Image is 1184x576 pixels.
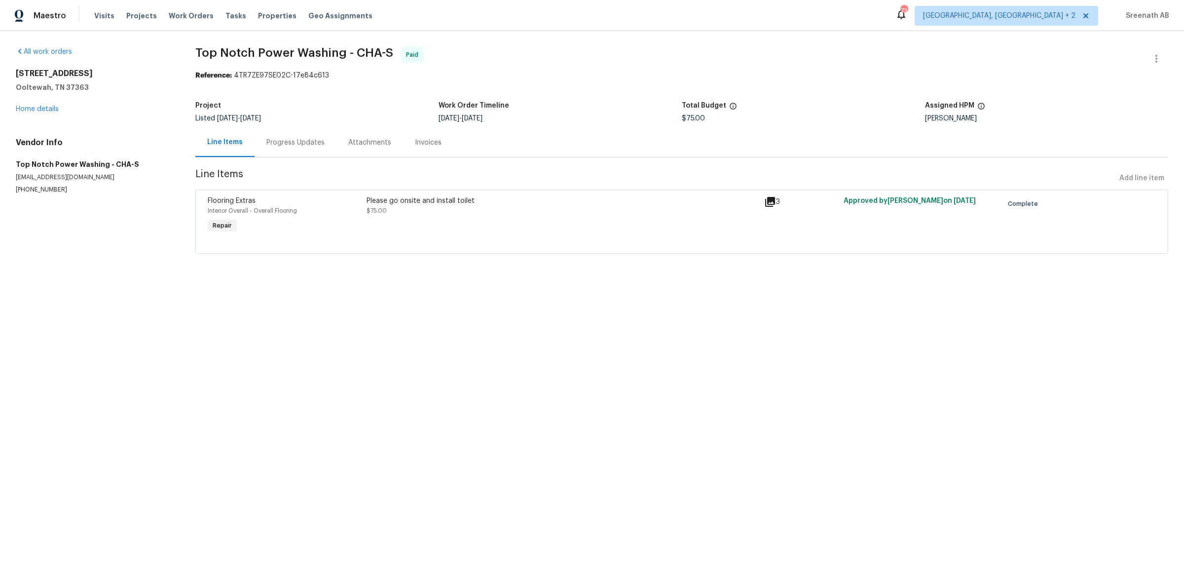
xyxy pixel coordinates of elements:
span: Line Items [195,169,1115,188]
span: Paid [406,50,422,60]
h5: Ooltewah, TN 37363 [16,82,172,92]
span: Repair [209,221,236,230]
span: [DATE] [439,115,459,122]
span: [DATE] [240,115,261,122]
span: Geo Assignments [308,11,372,21]
span: [GEOGRAPHIC_DATA], [GEOGRAPHIC_DATA] + 2 [923,11,1075,21]
h5: Total Budget [682,102,726,109]
span: Properties [258,11,296,21]
span: - [217,115,261,122]
span: Visits [94,11,114,21]
h4: Vendor Info [16,138,172,148]
p: [PHONE_NUMBER] [16,186,172,194]
span: [DATE] [462,115,482,122]
span: Maestro [34,11,66,21]
span: - [439,115,482,122]
div: Line Items [207,137,243,147]
a: All work orders [16,48,72,55]
span: Work Orders [169,11,214,21]
span: $75.00 [682,115,705,122]
span: The total cost of line items that have been proposed by Opendoor. This sum includes line items th... [729,102,737,115]
span: Projects [126,11,157,21]
div: Invoices [415,138,442,148]
span: Interior Overall - Overall Flooring [208,208,297,214]
span: $75.00 [367,208,387,214]
span: Tasks [225,12,246,19]
div: 3 [764,196,838,208]
span: Complete [1008,199,1042,209]
div: 73 [900,6,907,16]
h5: Project [195,102,221,109]
div: 4TR7ZE97SE02C-17e84c613 [195,71,1168,80]
span: Sreenath AB [1122,11,1169,21]
b: Reference: [195,72,232,79]
h2: [STREET_ADDRESS] [16,69,172,78]
h5: Assigned HPM [925,102,974,109]
a: Home details [16,106,59,113]
span: Listed [195,115,261,122]
h5: Top Notch Power Washing - CHA-S [16,159,172,169]
h5: Work Order Timeline [439,102,509,109]
div: [PERSON_NAME] [925,115,1168,122]
span: [DATE] [954,197,976,204]
div: Progress Updates [266,138,325,148]
div: Attachments [348,138,391,148]
span: [DATE] [217,115,238,122]
span: Top Notch Power Washing - CHA-S [195,47,393,59]
span: Approved by [PERSON_NAME] on [844,197,976,204]
div: Please go onsite and install toilet [367,196,758,206]
span: Flooring Extras [208,197,256,204]
span: The hpm assigned to this work order. [977,102,985,115]
p: [EMAIL_ADDRESS][DOMAIN_NAME] [16,173,172,182]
